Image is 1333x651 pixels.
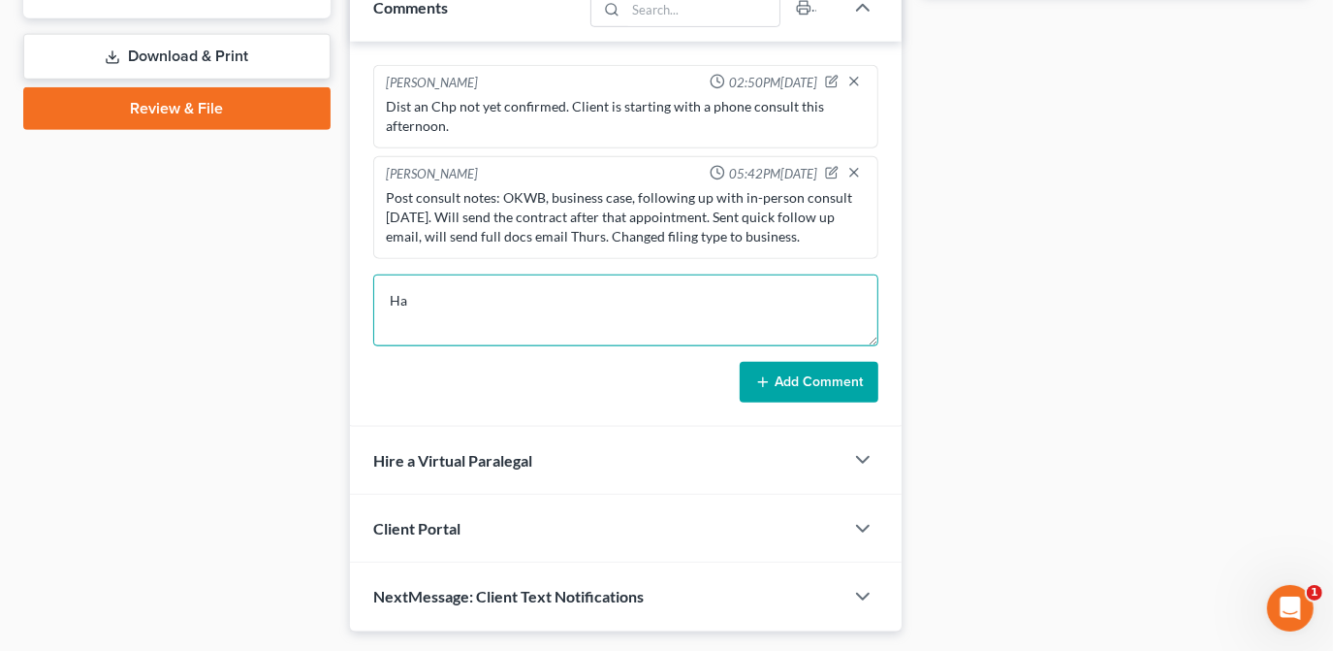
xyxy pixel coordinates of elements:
[386,165,478,184] div: [PERSON_NAME]
[386,97,866,136] div: Dist an Chp not yet confirmed. Client is starting with a phone consult this afternoon.
[740,362,878,403] button: Add Comment
[373,587,644,605] span: NextMessage: Client Text Notifications
[373,451,532,470] span: Hire a Virtual Paralegal
[23,87,331,130] a: Review & File
[1307,585,1322,601] span: 1
[386,74,478,93] div: [PERSON_NAME]
[386,188,866,246] div: Post consult notes: OKWB, business case, following up with in-person consult [DATE]. Will send th...
[1267,585,1314,632] iframe: Intercom live chat
[729,74,817,92] span: 02:50PM[DATE]
[729,165,817,183] span: 05:42PM[DATE]
[373,519,460,537] span: Client Portal
[23,34,331,80] a: Download & Print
